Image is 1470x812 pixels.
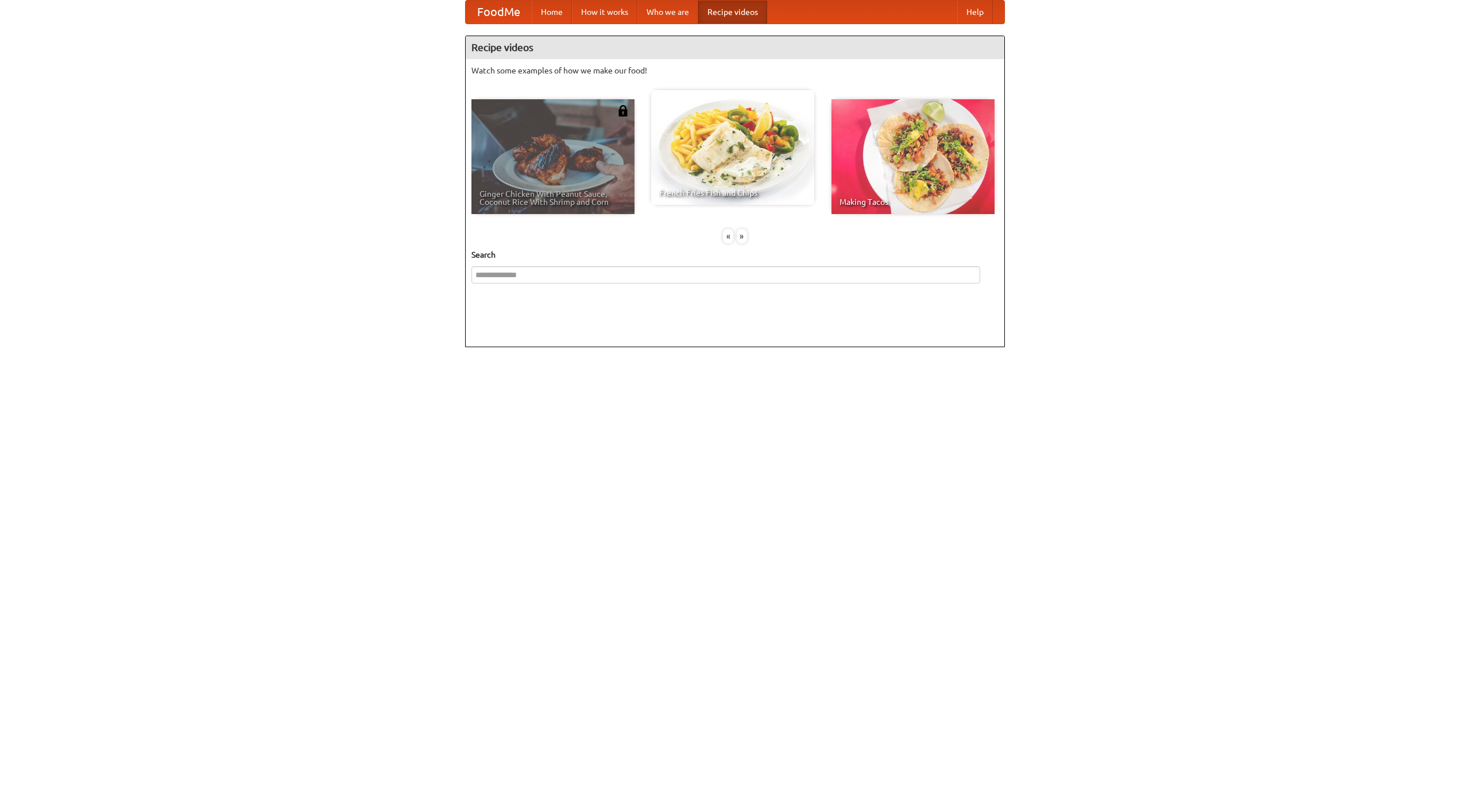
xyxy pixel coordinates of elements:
span: Making Tacos [840,198,987,206]
h4: Recipe videos [466,36,1004,59]
img: 483408.png [617,105,629,116]
div: « [723,229,733,243]
a: Recipe videos [698,1,767,24]
div: » [737,229,747,243]
a: French Fries Fish and Chips [651,90,814,205]
a: Making Tacos [831,99,995,214]
a: FoodMe [466,1,532,24]
a: Home [532,1,572,24]
a: How it works [572,1,637,24]
a: Help [957,1,993,24]
a: Who we are [637,1,698,24]
p: Watch some examples of how we make our food! [471,65,999,76]
h5: Search [471,249,999,261]
span: French Fries Fish and Chips [659,189,806,197]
